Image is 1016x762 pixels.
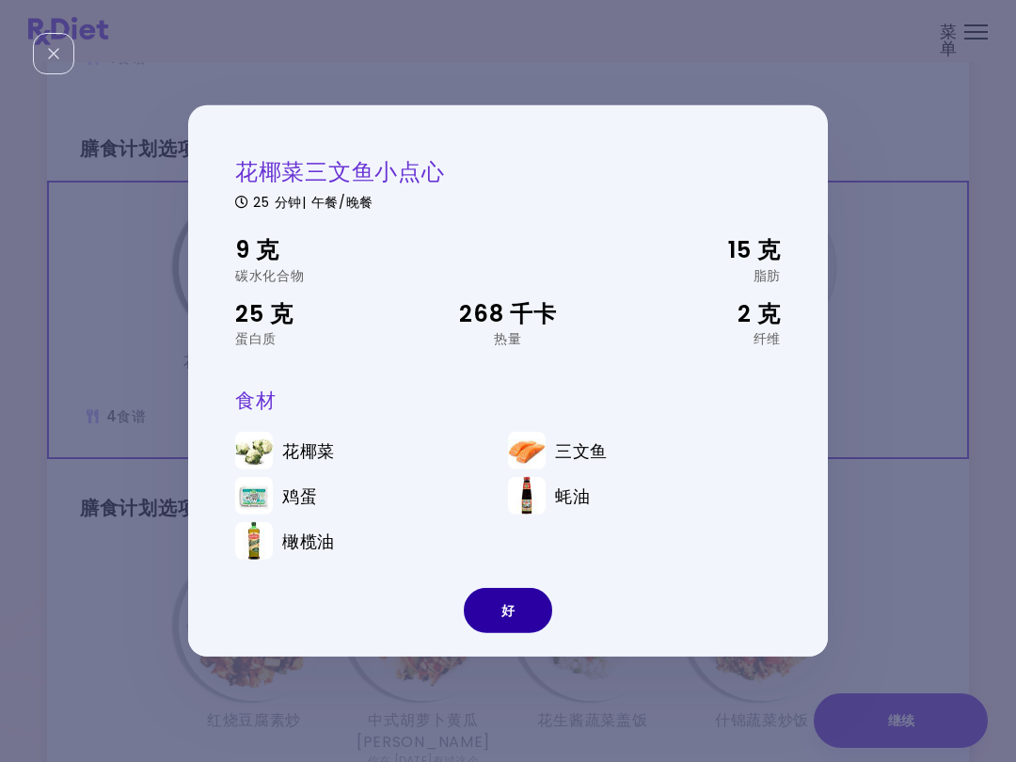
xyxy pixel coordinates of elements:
[33,33,74,74] div: 关闭
[464,588,552,633] button: 好
[235,388,781,413] h3: 食材
[282,531,335,551] span: 橄榄油
[555,485,590,506] span: 蚝油
[599,268,781,281] div: 脂肪
[235,268,417,281] div: 碳水化合物
[599,295,781,331] div: 2 克
[235,295,417,331] div: 25 克
[235,191,781,209] div: 25 分钟 | 午餐/晚餐
[235,332,417,345] div: 蛋白质
[417,295,598,331] div: 268 千卡
[599,332,781,345] div: 纤维
[282,485,317,506] span: 鸡蛋
[235,157,781,186] h2: 花椰菜三文鱼小点心
[282,440,335,461] span: 花椰菜
[599,232,781,268] div: 15 克
[555,440,608,461] span: 三文鱼
[235,232,417,268] div: 9 克
[417,332,598,345] div: 热量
